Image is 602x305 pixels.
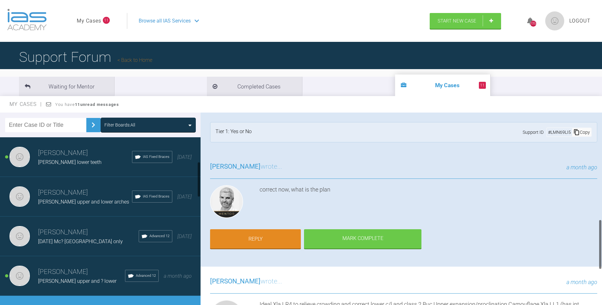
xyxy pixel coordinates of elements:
[38,148,132,159] h3: [PERSON_NAME]
[143,194,169,199] span: IAS Fixed Braces
[19,77,114,96] li: Waiting for Mentor
[569,17,591,25] a: Logout
[117,57,152,63] a: Back to Home
[572,128,591,136] div: Copy
[430,13,501,29] a: Start New Case
[215,127,252,137] div: Tier 1: Yes or No
[164,273,192,279] span: a month ago
[38,187,132,198] h3: [PERSON_NAME]
[38,159,102,165] span: [PERSON_NAME] lower teeth
[210,229,301,249] a: Reply
[177,154,192,160] span: [DATE]
[5,118,86,132] input: Enter Case ID or Title
[38,199,129,205] span: [PERSON_NAME] upper and lower arches
[38,278,116,284] span: [PERSON_NAME] upper and ? lower
[136,273,156,279] span: Advanced 12
[149,233,169,239] span: Advanced 12
[55,102,119,107] span: You have
[10,186,30,207] img: Neil Fearns
[207,77,302,96] li: Completed Cases
[177,233,192,239] span: [DATE]
[210,185,243,218] img: Ross Hobson
[545,11,564,30] img: profile.png
[523,129,544,136] span: Support ID
[210,277,261,285] span: [PERSON_NAME]
[566,279,597,285] span: a month ago
[88,120,98,130] img: chevronRight.28bd32b0.svg
[479,82,486,89] span: 11
[38,267,125,277] h3: [PERSON_NAME]
[139,17,191,25] span: Browse all IAS Services
[260,185,597,221] div: correct now, what is the plan
[103,17,110,24] span: 11
[10,101,42,107] span: My Cases
[104,121,135,128] div: Filter Boards: All
[210,163,261,170] span: [PERSON_NAME]
[143,154,169,160] span: IAS Fixed Braces
[10,226,30,246] img: Neil Fearns
[395,75,490,96] li: My Cases
[38,238,123,244] span: [DATE] Mc? [GEOGRAPHIC_DATA] only
[38,227,139,238] h3: [PERSON_NAME]
[10,147,30,167] img: Neil Fearns
[566,164,597,171] span: a month ago
[177,194,192,200] span: [DATE]
[547,129,572,136] div: # LMN69LI5
[19,46,152,68] h1: Support Forum
[75,102,119,107] strong: 11 unread messages
[438,18,476,24] span: Start New Case
[10,266,30,286] img: Neil Fearns
[7,9,47,30] img: logo-light.3e3ef733.png
[210,276,282,287] h3: wrote...
[210,161,282,172] h3: wrote...
[530,21,536,27] div: 1352
[304,229,421,249] div: Mark Complete
[77,17,101,25] a: My Cases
